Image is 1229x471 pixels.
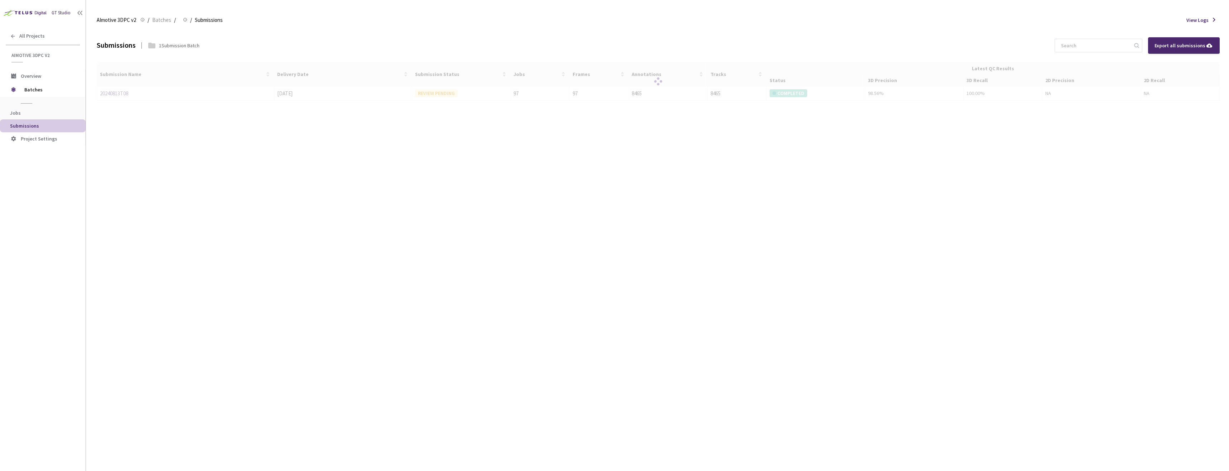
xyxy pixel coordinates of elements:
[52,10,71,16] div: GT Studio
[1057,39,1133,52] input: Search
[10,123,39,129] span: Submissions
[97,40,136,51] div: Submissions
[152,16,171,24] span: Batches
[19,33,45,39] span: All Projects
[195,16,223,24] span: Submissions
[190,16,192,24] li: /
[21,73,41,79] span: Overview
[1186,16,1209,24] span: View Logs
[24,82,73,97] span: Batches
[10,110,21,116] span: Jobs
[159,42,199,49] div: 1 Submission Batch
[1155,42,1213,49] div: Export all submissions
[21,135,57,142] span: Project Settings
[151,16,173,24] a: Batches
[148,16,149,24] li: /
[11,52,76,58] span: AImotive 3DPC v2
[97,16,136,24] span: AImotive 3DPC v2
[174,16,176,24] li: /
